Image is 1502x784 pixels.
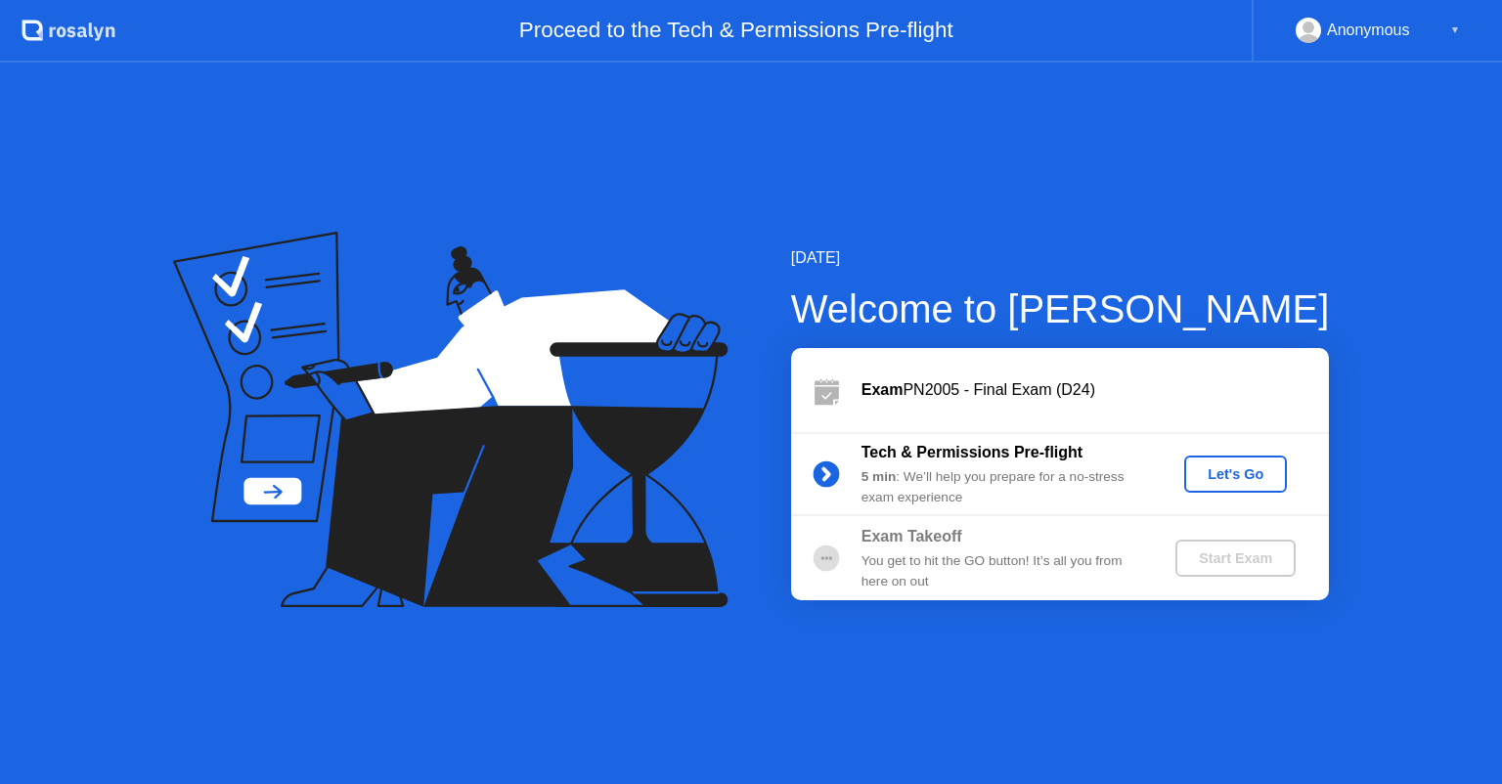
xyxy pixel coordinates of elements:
[861,551,1143,591] div: You get to hit the GO button! It’s all you from here on out
[1327,18,1410,43] div: Anonymous
[1175,540,1296,577] button: Start Exam
[791,246,1330,270] div: [DATE]
[1450,18,1460,43] div: ▼
[861,381,904,398] b: Exam
[1192,466,1279,482] div: Let's Go
[861,444,1082,460] b: Tech & Permissions Pre-flight
[1183,550,1288,566] div: Start Exam
[1184,456,1287,493] button: Let's Go
[861,467,1143,507] div: : We’ll help you prepare for a no-stress exam experience
[861,469,897,484] b: 5 min
[791,280,1330,338] div: Welcome to [PERSON_NAME]
[861,528,962,544] b: Exam Takeoff
[861,378,1329,402] div: PN2005 - Final Exam (D24)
